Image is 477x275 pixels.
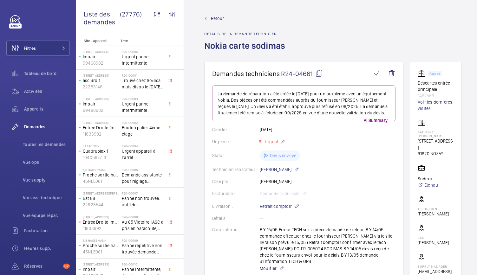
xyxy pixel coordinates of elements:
[418,240,449,246] p: [PERSON_NAME]
[204,40,289,62] h1: Nokia carte sodimas
[418,182,438,188] a: Étendu
[418,236,449,240] p: CSM
[418,207,449,211] p: Technicien
[83,107,119,113] p: 99468982
[24,124,70,130] span: Demandes
[122,191,164,195] h2: R20-00007
[83,215,119,219] p: [STREET_ADDRESS]
[83,121,119,125] p: [STREET_ADDRESS]
[83,60,119,66] p: 99468982
[211,15,224,22] span: Retour
[83,219,119,225] p: Entrée Droite (monte-charge)
[429,73,440,75] p: Paused
[83,148,119,154] p: Quadruplex 1
[23,212,70,219] span: Vue équipe répar.
[83,266,119,272] p: Impair
[122,219,164,232] span: Au 65 Victoire l'ASC à pris en parachute, toutes les sécu coupé, il est au 3 ème, asc sans machin...
[122,77,164,90] span: Trouvé chez Sodica mais dispo le [DATE] [URL][DOMAIN_NAME]
[83,144,119,148] p: La Factory
[83,97,119,101] p: [STREET_ADDRESS]
[83,242,119,249] p: Proche sortie hall Pelletier
[122,172,164,184] span: Demande assistante pour réglage d'opérateurs porte cabine double accès
[122,239,164,242] h2: R20-00009
[83,195,119,201] p: Bat 88
[84,10,120,26] span: Liste des demandes
[83,262,119,266] p: [STREET_ADDRESS]
[63,264,70,269] span: 67
[122,148,164,161] span: Urgent appareil à l’arrêt
[83,154,119,161] p: 10405877-3
[264,139,278,144] span: Urgent
[83,201,119,208] p: 22923544
[122,50,164,54] h2: R20-00005
[122,168,164,172] h2: R20-00006
[23,195,70,201] span: Vue ass. technique
[418,99,454,112] a: Voir les dernières visites
[24,45,36,51] span: Filtres
[418,93,454,99] p: 1467569
[122,97,164,101] h2: R20-00003
[122,125,164,137] span: Bouton palier 4ème etage
[83,178,119,184] p: 45NLE061
[24,70,70,77] span: Tableau de bord
[23,159,70,165] span: Vue ops
[24,106,70,112] span: Appareils
[122,101,164,113] span: Urgent panne intermittente
[122,242,164,255] span: Panne répétitive non trouvée demande assistance expert technique
[83,191,119,195] p: [STREET_ADDRESS][PERSON_NAME]
[122,54,164,66] span: Urgent panne intermittente
[83,239,119,242] p: 6/8 Haussmann
[83,131,119,137] p: 11833992
[212,70,280,78] span: Demandes techniciens
[122,195,164,208] span: Panne non trouvée, outil de déverouillouge impératif pour le diagnostic
[418,150,454,157] p: 91620 NOZAY
[83,249,119,255] p: 45NLE061
[418,138,454,150] p: [STREET_ADDRESS]
[83,101,119,107] p: Impair
[83,84,119,90] p: 22253146
[204,32,289,36] h2: Détails de la demande technicien
[418,80,454,93] p: Descartes entrée principale
[24,245,70,252] span: Heures supp.
[83,125,119,131] p: Entrée Droite (monte-charge)
[83,172,119,178] p: Proche sortie hall Pelletier
[24,227,70,234] span: Facturation
[281,70,323,78] span: R24-04661
[83,168,119,172] p: 6/8 Haussmann
[122,215,164,219] h2: R20-00008
[83,77,119,84] p: asc droit
[83,54,119,60] p: Impair
[260,166,299,173] p: [PERSON_NAME]
[83,225,119,232] p: 11833992
[122,74,164,77] h2: R20-00001
[260,265,277,272] span: Modifier
[418,176,438,182] p: Sodexo
[418,211,449,217] p: [PERSON_NAME]
[260,202,299,210] p: Retrait comptoir
[361,117,390,124] p: AI Summary
[6,41,70,56] button: Filtres
[24,88,70,94] span: Activités
[83,50,119,54] p: [STREET_ADDRESS]
[24,263,61,269] span: Réserves
[418,265,454,268] p: Supply manager
[121,39,162,43] p: Titre
[23,177,70,183] span: Vue supply
[23,141,70,148] span: Toutes les demandes
[122,262,164,266] h2: R20-00010
[83,74,119,77] p: [STREET_ADDRESS]
[218,91,390,116] p: La demande de réparation a été créée le [DATE] pour un problème avec un équipement Nokia. Des piè...
[418,130,454,138] p: Bâtiment [PERSON_NAME]
[122,121,164,125] h2: R20-00002
[76,39,118,43] p: Site - Appareil
[122,144,164,148] h2: R20-00004
[418,70,428,77] img: elevator.svg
